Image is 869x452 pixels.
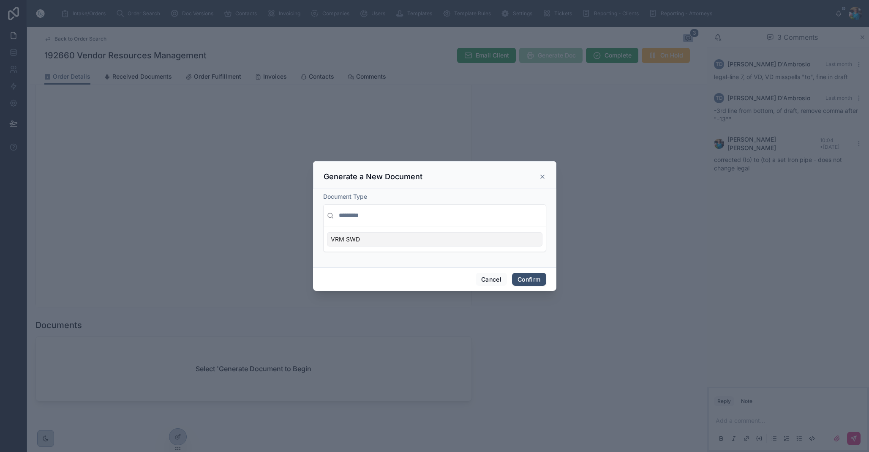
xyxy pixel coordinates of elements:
span: Document Type [323,193,367,200]
h3: Generate a New Document [324,172,422,182]
button: Cancel [476,273,507,286]
button: Confirm [512,273,546,286]
div: Suggestions [324,227,546,252]
span: VRM SWD [331,235,360,244]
